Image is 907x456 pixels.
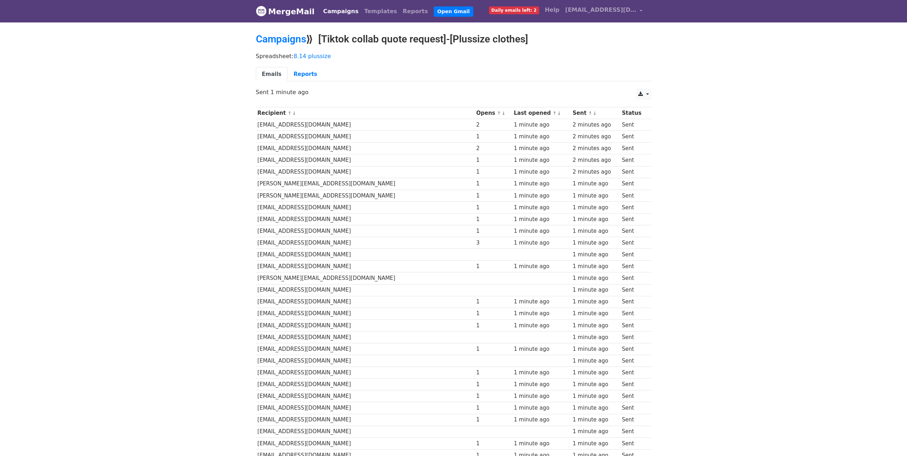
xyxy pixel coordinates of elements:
div: 1 minute ago [514,262,569,271]
td: [EMAIL_ADDRESS][DOMAIN_NAME] [256,249,475,261]
td: [EMAIL_ADDRESS][DOMAIN_NAME] [256,355,475,367]
td: [EMAIL_ADDRESS][DOMAIN_NAME] [256,119,475,131]
td: Sent [620,166,647,178]
td: Sent [620,213,647,225]
td: Sent [620,426,647,437]
td: Sent [620,379,647,390]
td: Sent [620,249,647,261]
td: [EMAIL_ADDRESS][DOMAIN_NAME] [256,154,475,166]
td: [EMAIL_ADDRESS][DOMAIN_NAME] [256,367,475,379]
td: [EMAIL_ADDRESS][DOMAIN_NAME] [256,308,475,319]
a: Help [542,3,562,17]
td: [EMAIL_ADDRESS][DOMAIN_NAME] [256,131,475,143]
p: Sent 1 minute ago [256,88,651,96]
td: [EMAIL_ADDRESS][DOMAIN_NAME] [256,426,475,437]
div: 1 minute ago [573,416,619,424]
div: 1 [476,180,510,188]
span: [EMAIL_ADDRESS][DOMAIN_NAME] [565,6,637,14]
div: 1 minute ago [573,369,619,377]
td: [EMAIL_ADDRESS][DOMAIN_NAME] [256,390,475,402]
div: 2 [476,144,510,153]
div: 1 minute ago [514,144,569,153]
td: [EMAIL_ADDRESS][DOMAIN_NAME] [256,237,475,249]
div: 1 [476,262,510,271]
div: 1 minute ago [514,404,569,412]
div: 1 minute ago [514,180,569,188]
div: 1 minute ago [573,322,619,330]
td: [EMAIL_ADDRESS][DOMAIN_NAME] [256,201,475,213]
td: [EMAIL_ADDRESS][DOMAIN_NAME] [256,213,475,225]
div: 1 [476,380,510,389]
a: ↑ [288,111,292,116]
div: 1 [476,168,510,176]
td: Sent [620,272,647,284]
div: 1 minute ago [514,239,569,247]
td: [EMAIL_ADDRESS][DOMAIN_NAME] [256,143,475,154]
div: 1 [476,227,510,235]
div: 1 minute ago [514,133,569,141]
a: Reports [400,4,431,19]
a: ↑ [553,111,557,116]
a: 8.14 plussize [294,53,331,60]
td: [EMAIL_ADDRESS][DOMAIN_NAME] [256,379,475,390]
th: Recipient [256,107,475,119]
div: 1 minute ago [514,121,569,129]
a: Daily emails left: 2 [486,3,542,17]
div: 1 minute ago [514,345,569,353]
div: 1 [476,156,510,164]
div: 1 minute ago [514,392,569,400]
div: 1 minute ago [573,427,619,436]
td: Sent [620,284,647,296]
a: Open Gmail [434,6,473,17]
td: Sent [620,367,647,379]
div: 1 minute ago [514,204,569,212]
td: Sent [620,237,647,249]
div: 1 minute ago [573,380,619,389]
div: 1 minute ago [573,357,619,365]
div: 1 minute ago [573,227,619,235]
td: [EMAIL_ADDRESS][DOMAIN_NAME] [256,296,475,308]
div: 1 [476,309,510,318]
div: 1 minute ago [573,274,619,282]
div: 2 minutes ago [573,133,619,141]
td: [EMAIL_ADDRESS][DOMAIN_NAME] [256,402,475,414]
td: Sent [620,178,647,190]
div: 2 [476,121,510,129]
td: Sent [620,319,647,331]
a: ↓ [557,111,561,116]
div: 1 minute ago [514,322,569,330]
td: [EMAIL_ADDRESS][DOMAIN_NAME] [256,225,475,237]
td: Sent [620,343,647,355]
td: [EMAIL_ADDRESS][DOMAIN_NAME] [256,284,475,296]
div: 1 minute ago [514,440,569,448]
div: 1 minute ago [514,192,569,200]
div: 2 minutes ago [573,156,619,164]
td: Sent [620,355,647,367]
div: 1 [476,345,510,353]
a: ↓ [593,111,597,116]
td: [PERSON_NAME][EMAIL_ADDRESS][DOMAIN_NAME] [256,190,475,201]
td: Sent [620,296,647,308]
td: [EMAIL_ADDRESS][DOMAIN_NAME] [256,319,475,331]
div: 1 minute ago [573,239,619,247]
div: 1 minute ago [573,392,619,400]
td: Sent [620,225,647,237]
td: [EMAIL_ADDRESS][DOMAIN_NAME] [256,166,475,178]
span: Daily emails left: 2 [489,6,539,14]
div: 1 minute ago [573,333,619,342]
div: 1 [476,369,510,377]
p: Spreadsheet: [256,52,651,60]
div: 1 [476,204,510,212]
div: 1 minute ago [573,440,619,448]
img: MergeMail logo [256,6,267,16]
div: 1 minute ago [573,215,619,224]
div: 3 [476,239,510,247]
div: 1 [476,392,510,400]
div: 1 [476,133,510,141]
h2: ⟫ [Tiktok collab quote request]-[Plussize clothes] [256,33,651,45]
th: Last opened [512,107,571,119]
a: Templates [361,4,400,19]
div: 1 minute ago [573,309,619,318]
td: [PERSON_NAME][EMAIL_ADDRESS][DOMAIN_NAME] [256,272,475,284]
td: Sent [620,119,647,131]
